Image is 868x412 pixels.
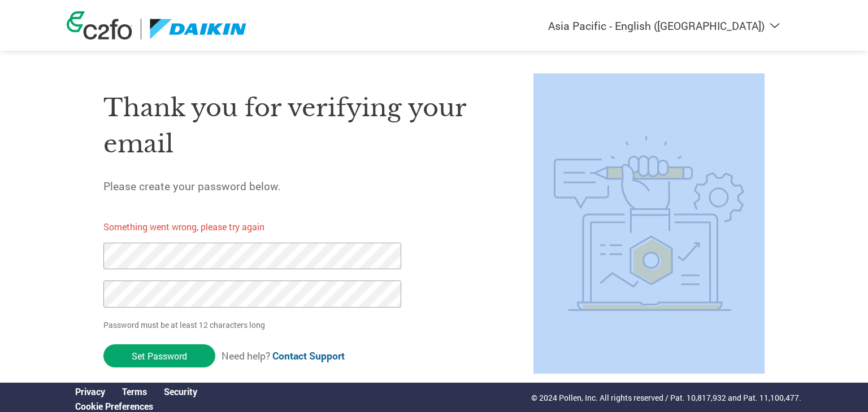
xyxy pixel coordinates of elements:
img: Daikin [150,19,247,40]
a: Security [164,385,197,397]
a: Terms [122,385,147,397]
a: Cookie Preferences, opens a dedicated popup modal window [75,400,153,412]
span: Need help? [222,349,345,362]
img: c2fo logo [67,11,132,40]
h1: Thank you for verifying your email [103,90,500,163]
p: Something went wrong, please try again [103,220,421,234]
p: © 2024 Pollen, Inc. All rights reserved / Pat. 10,817,932 and Pat. 11,100,477. [531,392,801,404]
a: Contact Support [272,349,345,362]
input: Set Password [103,344,215,367]
a: Privacy [75,385,105,397]
img: create-password [533,73,765,374]
p: Password must be at least 12 characters long [103,319,405,331]
div: Open Cookie Preferences Modal [67,400,206,412]
h5: Please create your password below. [103,179,500,193]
